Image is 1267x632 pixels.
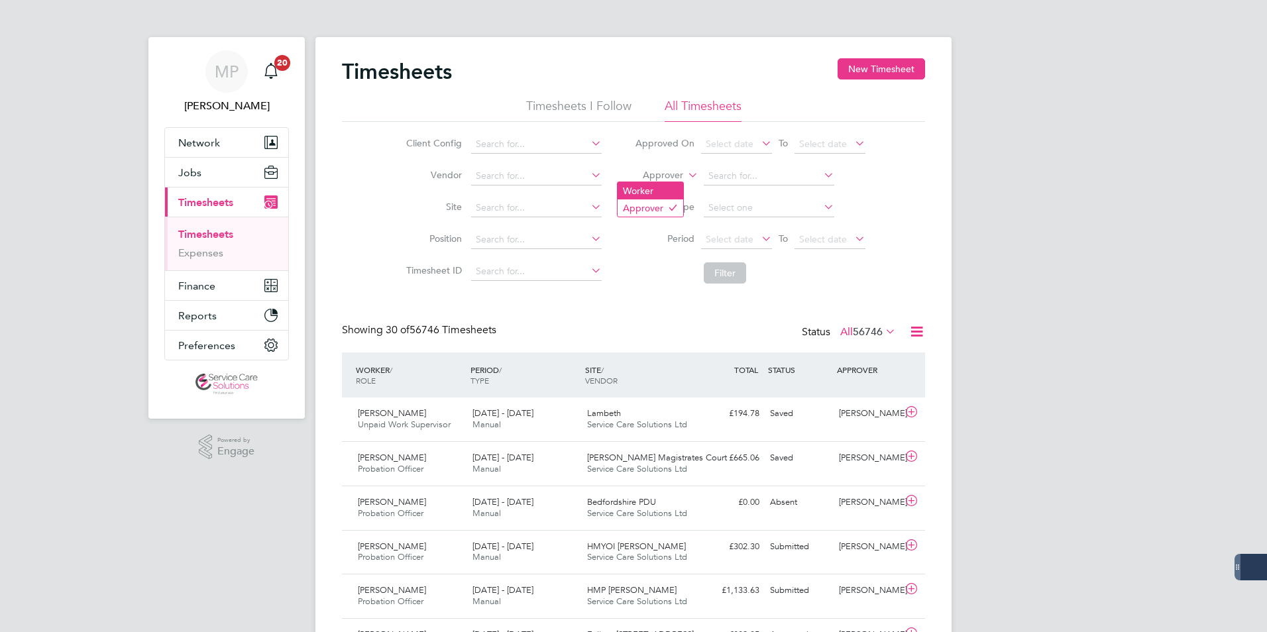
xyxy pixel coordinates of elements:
[471,167,602,185] input: Search for...
[582,358,696,392] div: SITE
[470,375,489,386] span: TYPE
[587,463,687,474] span: Service Care Solutions Ltd
[765,403,834,425] div: Saved
[587,541,686,552] span: HMYOI [PERSON_NAME]
[472,584,533,596] span: [DATE] - [DATE]
[765,580,834,602] div: Submitted
[199,435,255,460] a: Powered byEngage
[165,217,288,270] div: Timesheets
[834,447,903,469] div: [PERSON_NAME]
[587,507,687,519] span: Service Care Solutions Ltd
[853,325,883,339] span: 56746
[706,138,753,150] span: Select date
[402,264,462,276] label: Timesheet ID
[635,137,694,149] label: Approved On
[471,231,602,249] input: Search for...
[402,169,462,181] label: Vendor
[274,55,290,71] span: 20
[178,246,223,259] a: Expenses
[472,596,501,607] span: Manual
[358,463,423,474] span: Probation Officer
[618,199,683,217] li: Approver
[165,301,288,330] button: Reports
[178,309,217,322] span: Reports
[499,364,502,375] span: /
[358,584,426,596] span: [PERSON_NAME]
[258,50,284,93] a: 20
[472,452,533,463] span: [DATE] - [DATE]
[799,138,847,150] span: Select date
[704,167,834,185] input: Search for...
[472,496,533,507] span: [DATE] - [DATE]
[601,364,604,375] span: /
[386,323,496,337] span: 56746 Timesheets
[358,452,426,463] span: [PERSON_NAME]
[386,323,410,337] span: 30 of
[217,435,254,446] span: Powered by
[696,447,765,469] div: £665.06
[472,407,533,419] span: [DATE] - [DATE]
[696,580,765,602] div: £1,133.63
[472,419,501,430] span: Manual
[834,403,903,425] div: [PERSON_NAME]
[696,492,765,513] div: £0.00
[178,228,233,240] a: Timesheets
[148,37,305,419] nav: Main navigation
[178,339,235,352] span: Preferences
[164,98,289,114] span: Michael Potts
[165,331,288,360] button: Preferences
[178,196,233,209] span: Timesheets
[358,507,423,519] span: Probation Officer
[799,233,847,245] span: Select date
[471,199,602,217] input: Search for...
[472,551,501,562] span: Manual
[217,446,254,457] span: Engage
[165,158,288,187] button: Jobs
[402,201,462,213] label: Site
[587,407,621,419] span: Lambeth
[472,463,501,474] span: Manual
[840,325,896,339] label: All
[178,166,201,179] span: Jobs
[178,280,215,292] span: Finance
[402,137,462,149] label: Client Config
[765,447,834,469] div: Saved
[165,271,288,300] button: Finance
[358,419,451,430] span: Unpaid Work Supervisor
[585,375,618,386] span: VENDOR
[838,58,925,79] button: New Timesheet
[704,199,834,217] input: Select one
[164,50,289,114] a: MP[PERSON_NAME]
[765,536,834,558] div: Submitted
[618,182,683,199] li: Worker
[834,580,903,602] div: [PERSON_NAME]
[834,492,903,513] div: [PERSON_NAME]
[635,233,694,244] label: Period
[704,262,746,284] button: Filter
[587,584,677,596] span: HMP [PERSON_NAME]
[178,136,220,149] span: Network
[696,536,765,558] div: £302.30
[165,128,288,157] button: Network
[696,403,765,425] div: £194.78
[706,233,753,245] span: Select date
[358,551,423,562] span: Probation Officer
[734,364,758,375] span: TOTAL
[472,541,533,552] span: [DATE] - [DATE]
[358,596,423,607] span: Probation Officer
[665,98,742,122] li: All Timesheets
[164,374,289,395] a: Go to home page
[587,596,687,607] span: Service Care Solutions Ltd
[775,230,792,247] span: To
[342,323,499,337] div: Showing
[358,541,426,552] span: [PERSON_NAME]
[165,187,288,217] button: Timesheets
[775,134,792,152] span: To
[765,492,834,513] div: Absent
[802,323,899,342] div: Status
[471,262,602,281] input: Search for...
[358,496,426,507] span: [PERSON_NAME]
[358,407,426,419] span: [PERSON_NAME]
[587,419,687,430] span: Service Care Solutions Ltd
[587,551,687,562] span: Service Care Solutions Ltd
